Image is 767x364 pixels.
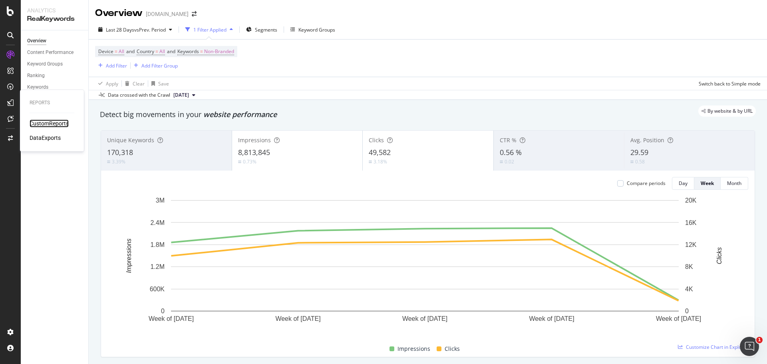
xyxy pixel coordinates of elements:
div: Compare periods [627,180,666,187]
div: 0.58 [635,158,645,165]
div: arrow-right-arrow-left [192,11,197,17]
text: 1.8M [150,241,165,248]
text: 3M [156,197,165,204]
a: Customize Chart in Explorer [678,344,748,350]
span: 1 [756,337,763,343]
img: Equal [500,161,503,163]
span: = [200,48,203,55]
span: Clicks [369,136,384,144]
text: 600K [150,286,165,292]
span: Impressions [397,344,430,354]
a: Overview [27,37,83,45]
span: = [115,48,117,55]
div: 0.73% [243,158,256,165]
span: Customize Chart in Explorer [686,344,748,350]
span: vs Prev. Period [134,26,166,33]
a: Keyword Groups [27,60,83,68]
span: Impressions [238,136,271,144]
div: legacy label [698,105,756,117]
text: 8K [685,263,693,270]
div: Save [158,80,169,87]
span: Last 28 Days [106,26,134,33]
span: 2025 Aug. 11th [173,91,189,99]
button: Apply [95,77,118,90]
img: Equal [107,161,110,163]
button: Save [148,77,169,90]
svg: A chart. [107,196,742,335]
span: 29.59 [630,147,648,157]
div: Overview [95,6,143,20]
button: Add Filter Group [131,61,178,70]
div: Keyword Groups [298,26,335,33]
iframe: Intercom live chat [740,337,759,356]
text: 1.2M [150,263,165,270]
div: Overview [27,37,46,45]
div: Apply [106,80,118,87]
div: Clear [133,80,145,87]
div: Add Filter [106,62,127,69]
text: Impressions [125,239,132,273]
text: Week of [DATE] [656,315,701,322]
text: Clicks [716,247,723,265]
text: 2.4M [150,219,165,226]
div: Analytics [27,6,82,14]
span: Keywords [177,48,199,55]
text: Week of [DATE] [529,315,574,322]
button: 1 Filter Applied [182,23,236,36]
button: Day [672,177,694,190]
span: Segments [255,26,277,33]
div: Ranking [27,72,45,80]
span: All [119,46,124,57]
div: Data crossed with the Crawl [108,91,170,99]
text: 16K [685,219,697,226]
button: Add Filter [95,61,127,70]
a: CustomReports [30,119,69,127]
a: Content Performance [27,48,83,57]
span: and [126,48,135,55]
button: Clear [122,77,145,90]
div: Content Performance [27,48,74,57]
span: By website & by URL [707,109,753,113]
span: 8,813,845 [238,147,270,157]
a: DataExports [30,134,61,142]
div: Month [727,180,741,187]
button: Last 28 DaysvsPrev. Period [95,23,175,36]
div: 3.39% [112,158,125,165]
span: Clicks [445,344,460,354]
img: Equal [238,161,241,163]
div: Keyword Groups [27,60,63,68]
span: Country [137,48,154,55]
div: Switch back to Simple mode [699,80,761,87]
button: Week [694,177,721,190]
div: Add Filter Group [141,62,178,69]
text: 12K [685,241,697,248]
span: = [155,48,158,55]
div: RealKeywords [27,14,82,24]
text: Week of [DATE] [275,315,320,322]
div: Week [701,180,714,187]
button: Switch back to Simple mode [695,77,761,90]
div: 3.18% [374,158,387,165]
div: 1 Filter Applied [193,26,227,33]
text: 4K [685,286,693,292]
div: Reports [30,99,74,106]
span: All [159,46,165,57]
span: Non-Branded [204,46,234,57]
text: Week of [DATE] [149,315,194,322]
span: 0.56 % [500,147,522,157]
span: Unique Keywords [107,136,154,144]
button: [DATE] [170,90,199,100]
img: Equal [369,161,372,163]
div: 0.02 [505,158,514,165]
span: 170,318 [107,147,133,157]
span: Device [98,48,113,55]
text: 0 [685,308,689,314]
div: Day [679,180,688,187]
a: Ranking [27,72,83,80]
button: Segments [243,23,280,36]
text: 20K [685,197,697,204]
button: Keyword Groups [287,23,338,36]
